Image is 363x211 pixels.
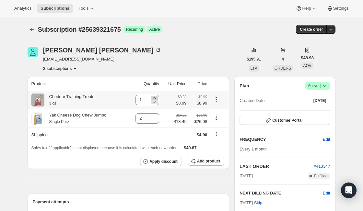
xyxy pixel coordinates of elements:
[197,159,220,164] span: Add product
[323,136,330,143] span: Edit
[314,163,330,170] button: #413347
[240,83,249,89] h2: Plan
[31,94,44,106] img: product img
[319,134,334,145] button: Edit
[191,100,207,106] span: $8.99
[140,157,181,166] button: Apply discount
[247,57,261,62] span: $195.91
[75,4,99,13] button: Tools
[196,113,207,117] small: $29.98
[211,96,221,103] button: Product actions
[43,47,161,53] div: [PERSON_NAME] [PERSON_NAME]
[197,132,207,137] span: $4.90
[313,98,326,103] span: [DATE]
[296,25,327,34] button: Create order
[278,55,288,64] button: 4
[178,95,187,99] small: $9.99
[10,4,35,13] button: Analytics
[149,27,160,32] span: Active
[301,55,314,61] span: $48.98
[176,100,187,106] span: $8.99
[341,183,357,198] div: Open Intercom Messenger
[33,199,224,205] h2: Payment attempts
[174,118,187,125] span: $13.49
[240,116,330,125] button: Customer Portal
[240,163,314,170] h2: LAST ORDER
[78,6,88,11] span: Tools
[28,77,127,91] th: Product
[41,6,69,11] span: Subscriptions
[189,77,209,91] th: Price
[211,114,221,121] button: Product actions
[161,77,188,91] th: Unit Price
[240,97,264,104] span: Created Date
[240,200,262,205] span: [DATE] ·
[303,63,311,68] span: AOV
[314,164,330,169] a: #413347
[333,6,349,11] span: Settings
[28,128,127,142] th: Shipping
[320,83,321,88] span: |
[31,146,178,150] span: Sales tax (if applicable) is not displayed because it is calculated with each new order.
[31,112,44,125] img: product img
[28,47,38,57] span: Cindy Golding
[292,4,321,13] button: Help
[323,190,330,196] button: Edit
[240,136,323,143] h2: FREQUENCY
[43,56,161,62] span: [EMAIL_ADDRESS][DOMAIN_NAME]
[240,147,267,151] span: Every 1 month
[149,159,178,164] span: Apply discount
[240,190,323,196] h2: NEXT BILLING DATE
[300,27,323,32] span: Create order
[198,95,207,99] small: $9.99
[38,26,121,33] span: Subscription #25639321675
[191,118,207,125] span: $26.98
[323,4,353,13] button: Settings
[126,27,143,32] span: Recurring
[243,55,265,64] button: $195.91
[184,145,197,150] span: $40.87
[49,101,57,105] small: 3 oz
[272,118,302,123] span: Customer Portal
[14,6,31,11] span: Analytics
[176,113,186,117] small: $14.99
[188,157,224,166] button: Add product
[37,4,73,13] button: Subscriptions
[251,66,257,71] span: LTV
[314,173,327,179] span: Fulfilled
[302,6,311,11] span: Help
[282,57,284,62] span: 4
[49,119,70,124] small: Single Pack
[211,130,221,138] button: Shipping actions
[127,77,161,91] th: Quantity
[308,83,328,89] span: Active
[240,173,253,179] span: [DATE]
[43,65,78,72] button: Product actions
[310,96,330,105] button: [DATE]
[275,66,291,71] span: ORDERS
[44,112,107,125] div: Yak Cheese Dog Chew Jumbo
[250,198,266,208] button: Skip
[44,94,94,106] div: Cheddar Training Treats
[254,200,262,206] span: Skip
[28,25,37,34] button: Subscriptions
